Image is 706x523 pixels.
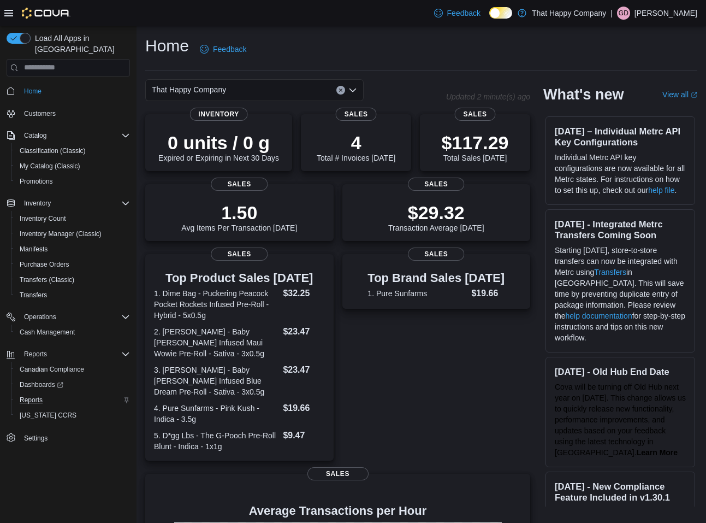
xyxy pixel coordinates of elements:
[158,132,279,162] div: Expired or Expiring in Next 30 Days
[317,132,395,154] p: 4
[154,272,325,285] h3: Top Product Sales [DATE]
[555,126,686,148] h3: [DATE] – Individual Metrc API Key Configurations
[20,107,130,120] span: Customers
[336,86,345,95] button: Clear input
[283,325,324,338] dd: $23.47
[20,84,130,98] span: Home
[20,348,51,361] button: Reports
[2,83,134,99] button: Home
[15,144,90,157] a: Classification (Classic)
[20,245,48,254] span: Manifests
[15,243,130,256] span: Manifests
[15,363,130,376] span: Canadian Compliance
[195,38,251,60] a: Feedback
[154,326,278,359] dt: 2. [PERSON_NAME] - Baby [PERSON_NAME] Infused Maui Wowie Pre-Roll - Sativa - 3x0.5g
[15,378,68,391] a: Dashboards
[15,326,130,339] span: Cash Management
[20,431,130,444] span: Settings
[555,219,686,240] h3: [DATE] - Integrated Metrc Transfers Coming Soon
[20,260,69,269] span: Purchase Orders
[20,328,75,337] span: Cash Management
[20,380,63,389] span: Dashboards
[15,258,130,271] span: Purchase Orders
[20,396,43,404] span: Reports
[20,177,53,186] span: Promotions
[20,129,130,142] span: Catalog
[15,160,85,173] a: My Catalog (Classic)
[31,33,130,55] span: Load All Apps in [GEOGRAPHIC_DATA]
[11,143,134,158] button: Classification (Classic)
[7,79,130,474] nav: Complex example
[489,7,512,19] input: Dark Mode
[15,160,130,173] span: My Catalog (Classic)
[189,108,248,121] span: Inventory
[367,272,505,285] h3: Top Brand Sales [DATE]
[11,242,134,257] button: Manifests
[15,378,130,391] span: Dashboards
[20,310,61,324] button: Operations
[11,272,134,287] button: Transfers (Classic)
[20,129,51,142] button: Catalog
[348,86,357,95] button: Open list of options
[211,248,268,261] span: Sales
[20,85,46,98] a: Home
[565,312,632,320] a: help documentation
[24,109,56,118] span: Customers
[15,409,81,422] a: [US_STATE] CCRS
[20,411,76,420] span: [US_STATE] CCRS
[15,227,106,240] a: Inventory Manager (Classic)
[15,289,51,302] a: Transfers
[2,105,134,121] button: Customers
[15,144,130,157] span: Classification (Classic)
[610,7,613,20] p: |
[408,248,464,261] span: Sales
[181,202,297,224] p: 1.50
[11,174,134,189] button: Promotions
[24,350,47,359] span: Reports
[158,132,279,154] p: 0 units / 0 g
[11,408,134,423] button: [US_STATE] CCRS
[15,243,52,256] a: Manifests
[555,245,686,343] p: Starting [DATE], store-to-store transfers can now be integrated with Metrc using in [GEOGRAPHIC_D...
[15,175,57,188] a: Promotions
[154,403,278,425] dt: 4. Pure Sunfarms - Pink Kush - Indica - 3.5g
[555,152,686,196] p: Individual Metrc API key configurations are now available for all Metrc states. For instructions ...
[619,7,628,20] span: GD
[283,429,324,442] dd: $9.47
[152,83,226,96] span: That Happy Company
[2,430,134,445] button: Settings
[20,432,52,445] a: Settings
[20,162,80,171] span: My Catalog (Classic)
[15,363,88,376] a: Canadian Compliance
[408,178,464,191] span: Sales
[388,202,484,224] p: $29.32
[20,197,130,210] span: Inventory
[15,393,47,407] a: Reports
[555,366,686,377] h3: [DATE] - Old Hub End Date
[15,393,130,407] span: Reports
[442,132,509,162] div: Total Sales [DATE]
[15,212,130,225] span: Inventory Count
[213,44,246,55] span: Feedback
[20,365,84,374] span: Canadian Compliance
[15,289,130,302] span: Transfers
[662,90,697,99] a: View allExternal link
[24,87,41,96] span: Home
[145,35,189,57] h1: Home
[22,8,70,19] img: Cova
[471,287,505,300] dd: $19.66
[24,434,48,443] span: Settings
[11,377,134,392] a: Dashboards
[637,448,678,457] strong: Learn More
[211,178,268,191] span: Sales
[11,362,134,377] button: Canadian Compliance
[2,196,134,211] button: Inventory
[691,92,697,98] svg: External link
[11,392,134,408] button: Reports
[2,309,134,325] button: Operations
[2,128,134,143] button: Catalog
[634,7,697,20] p: [PERSON_NAME]
[15,227,130,240] span: Inventory Manager (Classic)
[447,8,480,19] span: Feedback
[20,197,55,210] button: Inventory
